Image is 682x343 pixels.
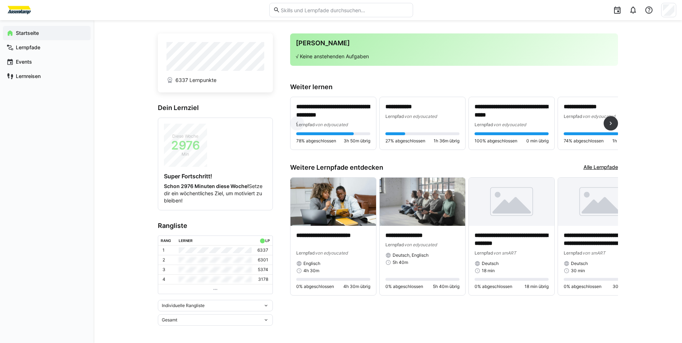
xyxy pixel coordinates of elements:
[175,77,216,84] span: 6337 Lernpunkte
[296,250,315,256] span: Lernpfad
[613,284,638,289] span: 30 min übrig
[265,238,270,243] div: LP
[315,250,348,256] span: von edyoucated
[162,303,205,308] span: Individuelle Rangliste
[475,250,493,256] span: Lernpfad
[296,284,334,289] span: 0% abgeschlossen
[257,247,268,253] p: 6337
[582,114,615,119] span: von edyoucated
[161,238,171,243] div: Rang
[164,183,267,204] p: Setze dir ein wöchentliches Ziel, um motiviert zu bleiben!
[315,122,348,127] span: von edyoucated
[469,178,554,226] img: image
[158,222,273,230] h3: Rangliste
[404,114,437,119] span: von edyoucated
[163,267,165,273] p: 3
[434,138,459,144] span: 1h 36m übrig
[162,317,177,323] span: Gesamt
[164,173,267,180] h4: Super Fortschritt!
[303,261,320,266] span: Englisch
[385,242,404,247] span: Lernpfad
[158,104,273,112] h3: Dein Lernziel
[564,114,582,119] span: Lernpfad
[475,284,512,289] span: 0% abgeschlossen
[296,122,315,127] span: Lernpfad
[296,53,612,60] p: √ Keine anstehenden Aufgaben
[280,7,409,13] input: Skills und Lernpfade durchsuchen…
[583,164,618,171] a: Alle Lernpfade
[258,276,268,282] p: 3178
[482,261,499,266] span: Deutsch
[564,284,601,289] span: 0% abgeschlossen
[296,39,612,47] h3: [PERSON_NAME]
[526,138,549,144] span: 0 min übrig
[475,122,493,127] span: Lernpfad
[385,284,423,289] span: 0% abgeschlossen
[290,178,376,226] img: image
[612,138,638,144] span: 1h 29m übrig
[582,250,605,256] span: von smART
[303,268,319,274] span: 4h 30m
[564,138,604,144] span: 74% abgeschlossen
[258,267,268,273] p: 5374
[344,138,370,144] span: 3h 50m übrig
[393,252,429,258] span: Deutsch, Englisch
[290,83,618,91] h3: Weiter lernen
[493,250,516,256] span: von smART
[571,268,585,274] span: 30 min
[296,138,336,144] span: 78% abgeschlossen
[163,276,165,282] p: 4
[393,260,408,265] span: 5h 40m
[343,284,370,289] span: 4h 30m übrig
[163,257,165,263] p: 2
[571,261,588,266] span: Deutsch
[258,257,268,263] p: 6301
[404,242,437,247] span: von edyoucated
[493,122,526,127] span: von edyoucated
[525,284,549,289] span: 18 min übrig
[163,247,165,253] p: 1
[558,178,644,226] img: image
[564,250,582,256] span: Lernpfad
[179,238,193,243] div: Lerner
[433,284,459,289] span: 5h 40m übrig
[385,114,404,119] span: Lernpfad
[164,183,249,189] strong: Schon 2976 Minuten diese Woche!
[482,268,495,274] span: 18 min
[290,164,383,171] h3: Weitere Lernpfade entdecken
[380,178,465,226] img: image
[475,138,517,144] span: 100% abgeschlossen
[385,138,425,144] span: 27% abgeschlossen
